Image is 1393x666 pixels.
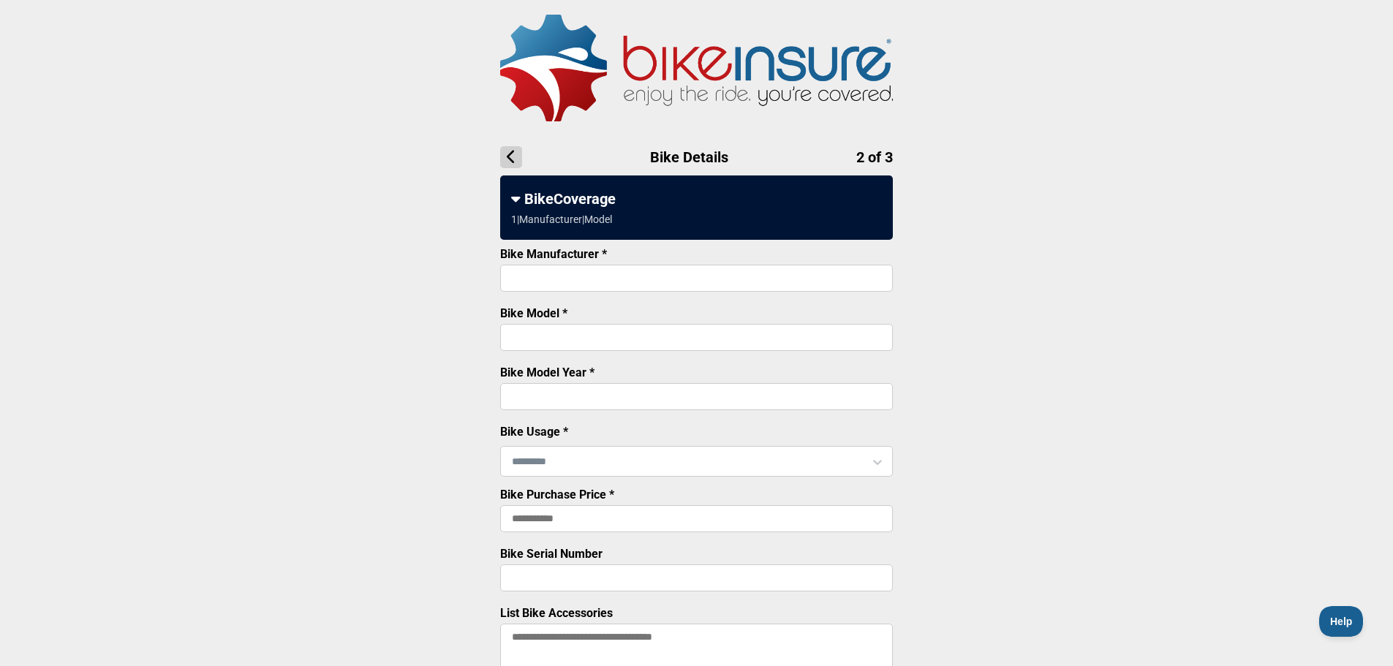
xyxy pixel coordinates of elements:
div: 1 | Manufacturer | Model [511,213,612,225]
label: Bike Serial Number [500,547,603,561]
span: 2 of 3 [856,148,893,166]
h1: Bike Details [500,146,893,168]
label: Bike Purchase Price * [500,488,614,502]
label: Bike Model Year * [500,366,594,379]
div: BikeCoverage [511,190,882,208]
label: Bike Manufacturer * [500,247,607,261]
label: List Bike Accessories [500,606,613,620]
iframe: Toggle Customer Support [1319,606,1364,637]
label: Bike Model * [500,306,567,320]
label: Bike Usage * [500,425,568,439]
